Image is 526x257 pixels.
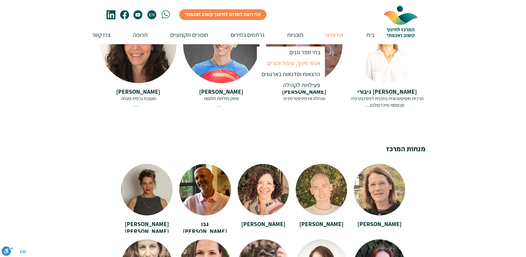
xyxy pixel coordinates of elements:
p: תרומה [129,25,151,44]
p: בתי ספר וגנים [286,47,323,58]
span: [PERSON_NAME] [241,220,285,228]
span: [PERSON_NAME] [299,220,343,228]
svg: youtube [133,10,142,19]
span: [PERSON_NAME] [357,220,402,228]
iframe: Wix Chat [435,228,526,257]
a: אני רוצה לתרום לחינוך קשוב ואכפתי [179,9,266,20]
p: נרתמים בחירום [227,25,268,44]
h3: מנחות המרכז [379,144,425,155]
a: בתי ספר וגנים [257,47,325,58]
span: [PERSON_NAME] [116,88,160,95]
a: EN [147,10,156,19]
a: תרומה [115,25,153,44]
p: אנשי חינוך, טיפול והורים [264,58,323,68]
a: הרצאות וסדנאות בארגונים [257,68,325,79]
a: אודותינו [308,25,348,44]
p: פעילויות לקהילה [280,79,323,90]
span: [PERSON_NAME] [199,88,243,95]
span: [PERSON_NAME] [282,88,326,95]
span: מנהלת אדמיניסטרטיבית [283,95,325,101]
span: אני רוצה לתרום לחינוך קשוב ואכפתי [185,11,261,18]
a: פעילויות לקהילה [257,79,325,90]
span: [PERSON_NAME] גיבורי [357,88,417,95]
nav: אתר [75,25,379,44]
a: צרו קשר [75,25,115,44]
p: הרצאות וסדנאות בארגונים [259,68,323,79]
p: חומרים מקצועיים [167,25,211,44]
a: אנשי חינוך, טיפול והורים [257,58,325,68]
p: תוכניות [284,25,307,44]
a: תוכניות [269,25,308,44]
svg: פייסבוק [120,10,129,19]
span: שיווק וחלימת חלומות [204,95,239,101]
p: בית [363,25,378,44]
span: מרכזת ואסיסטנטנית בתכנית לפסיכותרפיה מבוססת מיינדפולנס [351,95,423,108]
p: צרו קשר [89,25,114,44]
span: EN [148,12,155,17]
svg: whatsapp [162,10,170,19]
p: אודותינו [322,25,347,44]
span: [PERSON_NAME] [PERSON_NAME] [125,220,169,235]
a: חומרים מקצועיים [153,25,213,44]
a: נרתמים בחירום [213,25,269,44]
span: גבו [PERSON_NAME] [183,220,227,235]
a: בית [348,25,379,44]
span: מעצבת גרפית ומנחה [121,95,156,101]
